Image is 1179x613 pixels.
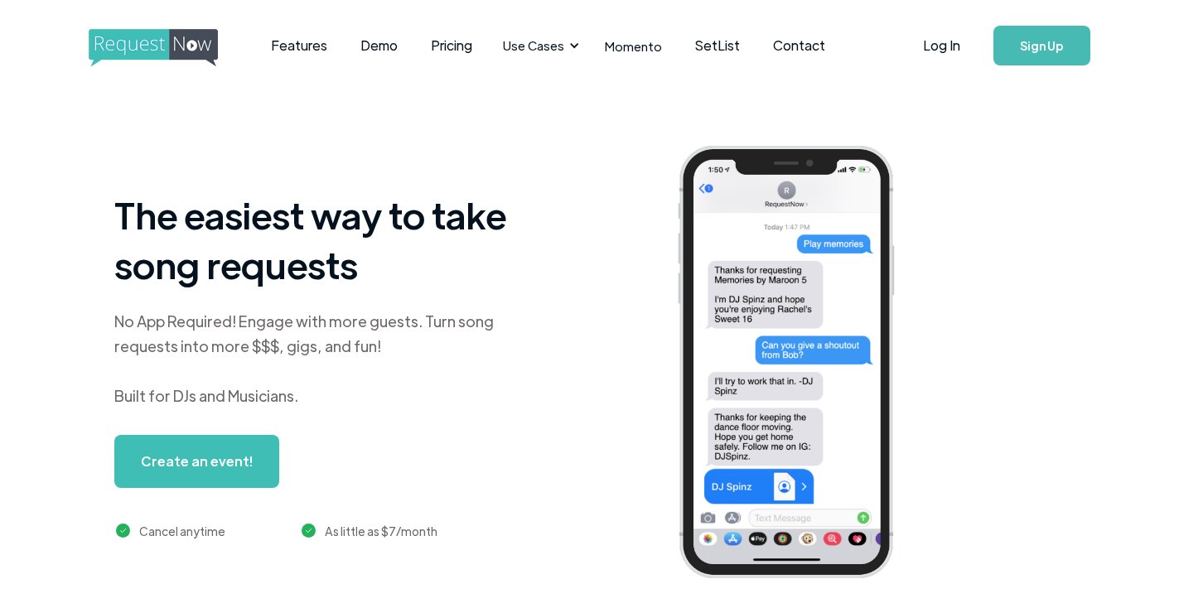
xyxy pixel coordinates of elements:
img: requestnow logo [89,29,249,67]
img: green checkmark [116,524,130,538]
div: As little as $7/month [325,521,437,541]
a: Momento [588,22,679,70]
div: Use Cases [493,20,584,71]
a: Create an event! [114,435,279,488]
a: Pricing [414,20,489,71]
a: Features [254,20,344,71]
a: Log In [906,17,977,75]
div: Use Cases [503,36,564,55]
h1: The easiest way to take song requests [114,190,529,289]
a: home [89,29,213,62]
a: Demo [344,20,414,71]
img: iphone screenshot [659,134,939,596]
a: Sign Up [993,26,1090,65]
img: green checkmark [302,524,316,538]
a: Contact [756,20,842,71]
div: No App Required! Engage with more guests. Turn song requests into more $$$, gigs, and fun! Built ... [114,309,529,408]
div: Cancel anytime [139,521,225,541]
a: SetList [679,20,756,71]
